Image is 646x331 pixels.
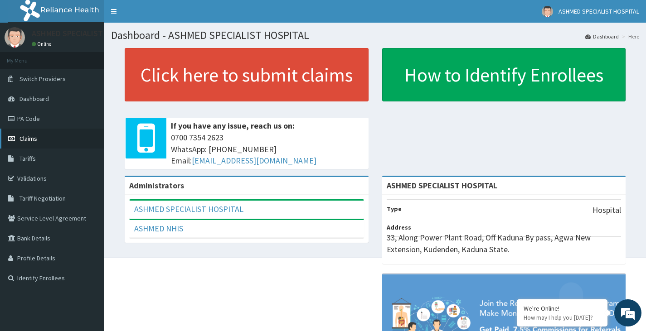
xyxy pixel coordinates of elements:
div: We're Online! [524,304,601,312]
p: 33, Along Power Plant Road, Off Kaduna By pass, Agwa New Extension, Kudenden, Kaduna State. [387,232,622,255]
p: ASHMED SPECIALIST HOSPITAL [32,29,140,38]
img: User Image [5,27,25,48]
a: Click here to submit claims [125,48,369,101]
a: ASHMED NHIS [134,223,183,234]
span: Tariffs [19,154,36,163]
img: d_794563401_company_1708531726252_794563401 [17,45,37,68]
b: Type [387,205,402,213]
span: Switch Providers [19,75,66,83]
textarea: Type your message and hit 'Enter' [5,228,173,260]
h1: Dashboard - ASHMED SPECIALIST HOSPITAL [111,29,639,41]
div: Minimize live chat window [149,5,170,26]
span: Tariff Negotiation [19,194,66,202]
span: Dashboard [19,95,49,103]
a: Dashboard [585,33,619,40]
b: If you have any issue, reach us on: [171,120,295,131]
span: We're online! [53,105,125,196]
span: ASHMED SPECIALIST HOSPITAL [559,7,639,15]
a: Online [32,41,53,47]
div: Chat with us now [47,51,152,62]
li: Here [620,33,639,40]
img: User Image [542,6,553,17]
b: Administrators [129,180,184,191]
a: How to Identify Enrollees [382,48,626,101]
strong: ASHMED SPECIALIST HOSPITAL [387,180,497,191]
p: How may I help you today? [524,314,601,321]
span: 0700 7354 2623 WhatsApp: [PHONE_NUMBER] Email: [171,132,364,167]
span: Claims [19,134,37,143]
a: [EMAIL_ADDRESS][DOMAIN_NAME] [192,155,316,166]
p: Hospital [593,204,621,216]
a: ASHMED SPECIALIST HOSPITAL [134,204,243,214]
b: Address [387,223,411,231]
